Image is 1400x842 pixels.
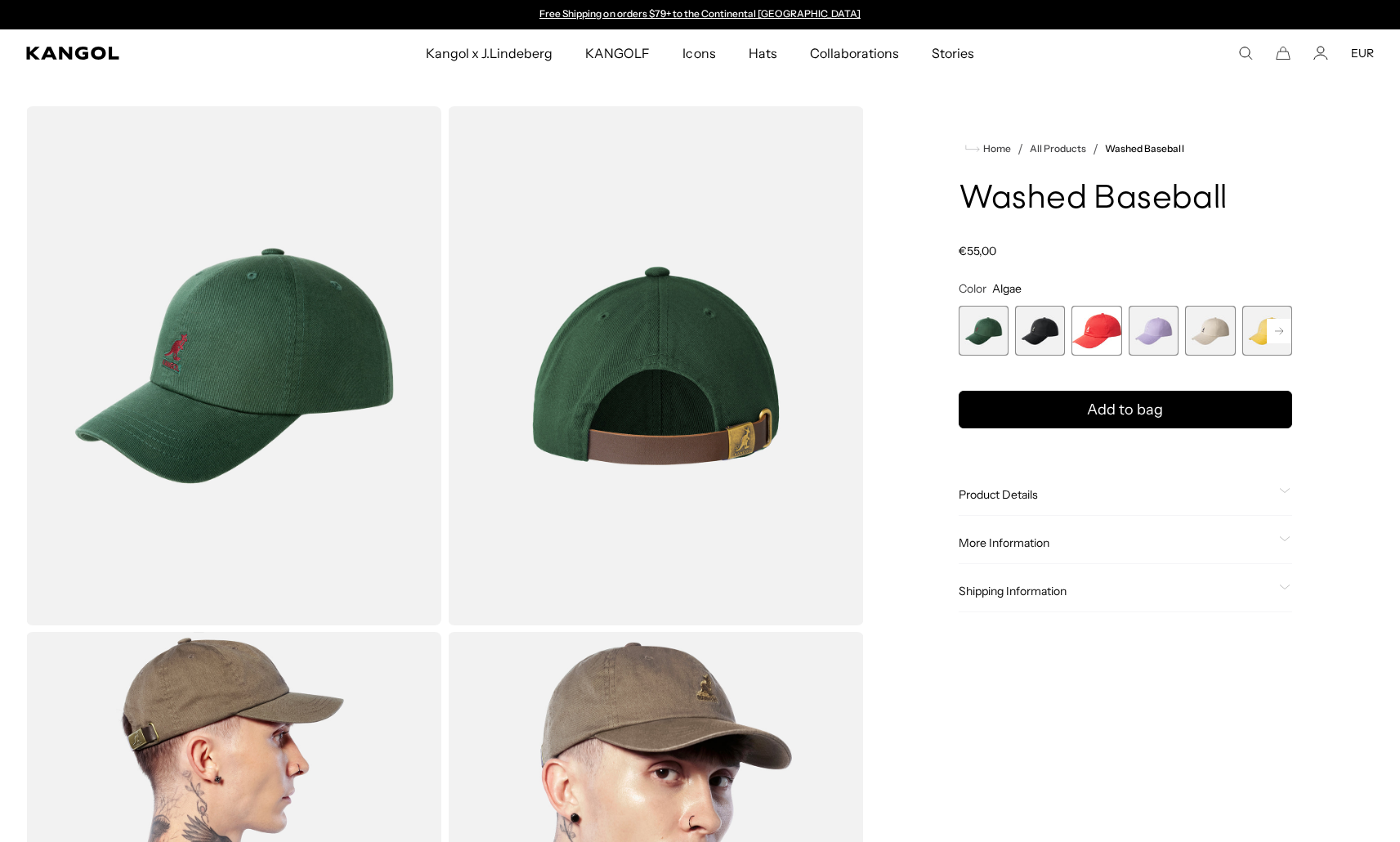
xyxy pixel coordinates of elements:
[959,244,996,258] span: €55,00
[26,47,281,60] a: Kangol
[448,106,863,625] img: color-algae
[409,29,570,77] a: Kangol x J.Lindeberg
[532,8,869,21] div: Announcement
[569,29,666,77] a: KANGOLF
[585,29,650,77] span: KANGOLF
[426,29,553,77] span: Kangol x J.Lindeberg
[915,29,991,77] a: Stories
[1238,46,1253,60] summary: Search here
[1276,46,1290,60] button: Cart
[1015,306,1065,356] label: Black
[1105,143,1183,155] a: Washed Baseball
[1242,306,1292,356] div: 6 of 14
[1086,139,1098,159] li: /
[932,29,974,77] span: Stories
[965,141,1011,156] a: Home
[1185,306,1235,356] div: 5 of 14
[959,306,1009,356] label: Algae
[1015,306,1065,356] div: 2 of 14
[1087,399,1163,421] span: Add to bag
[959,391,1292,428] button: Add to bag
[1185,306,1235,356] label: Khaki
[1129,306,1179,356] div: 4 of 14
[666,29,731,77] a: Icons
[1030,143,1086,155] a: All Products
[532,8,869,21] slideshow-component: Announcement bar
[1011,139,1023,159] li: /
[1071,306,1121,356] label: Cherry Glow
[1071,306,1121,356] div: 3 of 14
[1129,306,1179,356] label: Iced Lilac
[959,584,1273,598] span: Shipping Information
[732,29,794,77] a: Hats
[959,535,1273,550] span: More Information
[992,281,1022,296] span: Algae
[959,181,1292,217] h1: Washed Baseball
[794,29,915,77] a: Collaborations
[1313,46,1328,60] a: Account
[959,281,986,296] span: Color
[810,29,899,77] span: Collaborations
[749,29,777,77] span: Hats
[1351,46,1374,60] button: EUR
[682,29,715,77] span: Icons
[980,143,1011,155] span: Home
[959,487,1273,502] span: Product Details
[539,7,861,20] a: Free Shipping on orders $79+ to the Continental [GEOGRAPHIC_DATA]
[959,306,1009,356] div: 1 of 14
[26,106,441,625] img: color-algae
[532,8,869,21] div: 1 of 2
[959,139,1292,159] nav: breadcrumbs
[1242,306,1292,356] label: Lemon Sorbet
